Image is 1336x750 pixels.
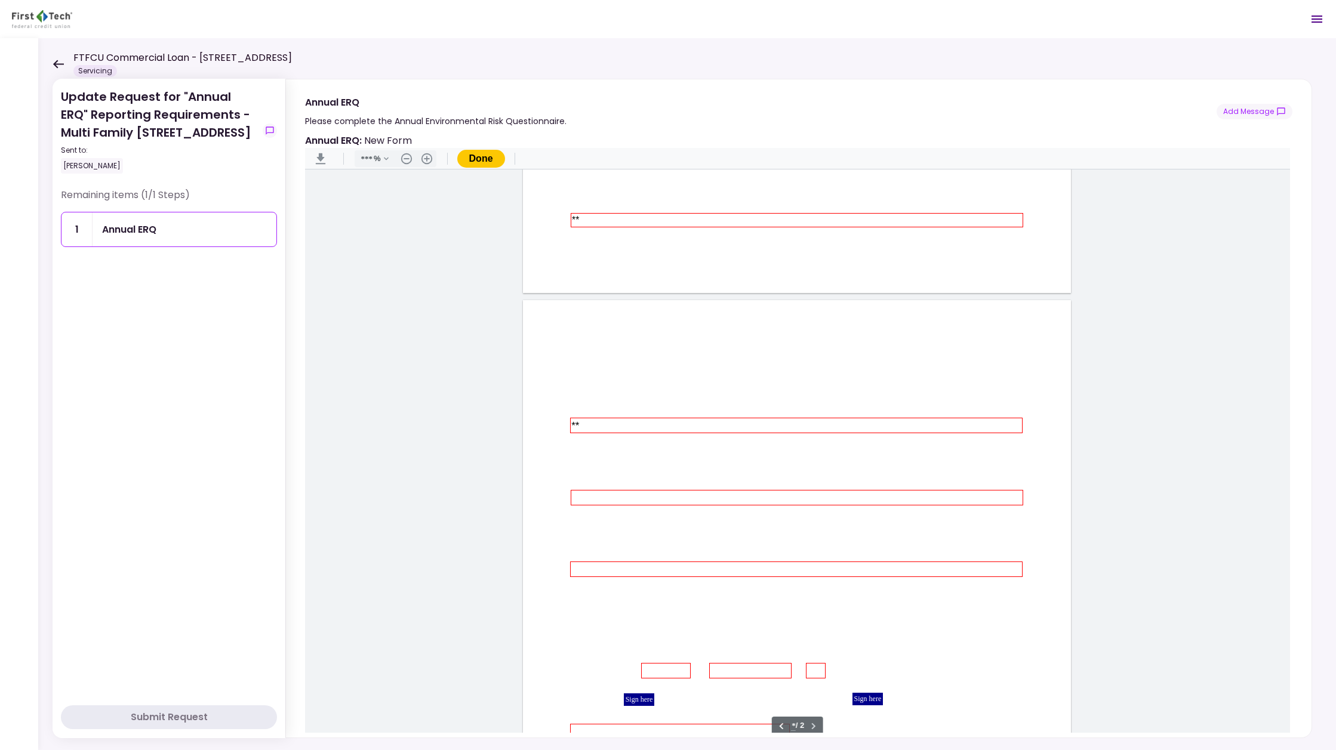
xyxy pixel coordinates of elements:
div: Sent to: [61,145,258,156]
div: Please complete the Annual Environmental Risk Questionnaire. [305,114,567,128]
div: Remaining items (1/1 Steps) [61,188,277,212]
div: 1 [61,212,93,246]
div: Submit Request [131,710,208,724]
div: Annual ERQPlease complete the Annual Environmental Risk Questionnaire.show-messagesAnnual ERQ: Ne... [285,79,1312,738]
div: Annual ERQ [305,95,567,110]
div: Servicing [73,65,117,77]
button: show-messages [1217,104,1292,119]
a: 1Annual ERQ [61,212,277,247]
button: Open menu [1303,5,1331,33]
img: Partner icon [12,10,72,28]
div: [PERSON_NAME] [61,158,123,174]
button: Submit Request [61,705,277,729]
div: Annual ERQ [102,222,156,237]
strong: Annual ERQ : [305,134,362,147]
h1: FTFCU Commercial Loan - [STREET_ADDRESS] [73,51,292,65]
button: show-messages [263,124,277,138]
div: New Form [305,133,412,148]
div: Update Request for "Annual ERQ" Reporting Requirements - Multi Family [STREET_ADDRESS] [61,88,258,174]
